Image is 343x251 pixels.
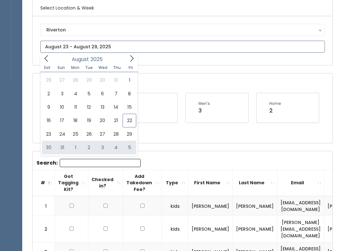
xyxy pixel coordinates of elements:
[82,73,96,87] span: July 29, 2025
[42,114,55,127] span: August 16, 2025
[37,159,141,167] label: Search:
[68,66,82,70] span: Mon
[188,196,233,216] td: [PERSON_NAME]
[123,141,136,154] span: September 5, 2025
[82,66,96,70] span: Tue
[42,87,55,100] span: August 2, 2025
[69,127,82,141] span: August 25, 2025
[82,87,96,100] span: August 5, 2025
[123,114,136,127] span: August 22, 2025
[96,114,109,127] span: August 20, 2025
[269,101,281,106] div: Home
[123,73,136,87] span: August 1, 2025
[72,57,89,62] span: August
[82,100,96,114] span: August 12, 2025
[69,114,82,127] span: August 18, 2025
[40,41,325,53] input: August 23 - August 29, 2025
[188,216,233,242] td: [PERSON_NAME]
[89,55,108,63] input: Year
[42,100,55,114] span: August 9, 2025
[162,216,188,242] td: kids
[109,87,123,100] span: August 7, 2025
[88,170,123,196] th: Checked in?: activate to sort column ascending
[40,24,325,36] button: Riverton
[123,170,162,196] th: Add Takedown Fee?: activate to sort column ascending
[277,196,324,216] td: [EMAIL_ADDRESS][DOMAIN_NAME]
[55,73,69,87] span: July 27, 2025
[109,114,123,127] span: August 21, 2025
[69,100,82,114] span: August 11, 2025
[109,73,123,87] span: July 31, 2025
[162,196,188,216] td: kids
[109,141,123,154] span: September 4, 2025
[198,106,210,115] div: 3
[269,106,281,115] div: 2
[69,87,82,100] span: August 4, 2025
[123,127,136,141] span: August 29, 2025
[55,170,88,196] th: Got Tagging Kit?: activate to sort column ascending
[55,114,69,127] span: August 17, 2025
[123,87,136,100] span: August 8, 2025
[46,26,319,33] div: Riverton
[233,196,277,216] td: [PERSON_NAME]
[233,170,277,196] th: Last Name: activate to sort column ascending
[198,101,210,106] div: Men's
[33,216,55,242] td: 2
[110,66,124,70] span: Thu
[54,66,68,70] span: Sun
[123,100,136,114] span: August 15, 2025
[96,100,109,114] span: August 13, 2025
[55,141,69,154] span: August 31, 2025
[124,66,138,70] span: Fri
[33,170,55,196] th: #: activate to sort column descending
[162,170,188,196] th: Type: activate to sort column ascending
[233,216,277,242] td: [PERSON_NAME]
[82,127,96,141] span: August 26, 2025
[55,87,69,100] span: August 3, 2025
[69,141,82,154] span: September 1, 2025
[277,170,324,196] th: Email: activate to sort column ascending
[96,66,110,70] span: Wed
[42,73,55,87] span: July 26, 2025
[277,216,324,242] td: [PERSON_NAME][EMAIL_ADDRESS][DOMAIN_NAME]
[96,127,109,141] span: August 27, 2025
[42,127,55,141] span: August 23, 2025
[109,127,123,141] span: August 28, 2025
[96,87,109,100] span: August 6, 2025
[69,73,82,87] span: July 28, 2025
[96,141,109,154] span: September 3, 2025
[55,127,69,141] span: August 24, 2025
[188,170,233,196] th: First Name: activate to sort column ascending
[109,100,123,114] span: August 14, 2025
[96,73,109,87] span: July 30, 2025
[82,141,96,154] span: September 2, 2025
[33,196,55,216] td: 1
[60,159,141,167] input: Search:
[82,114,96,127] span: August 19, 2025
[42,141,55,154] span: August 30, 2025
[55,100,69,114] span: August 10, 2025
[40,66,54,70] span: Sat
